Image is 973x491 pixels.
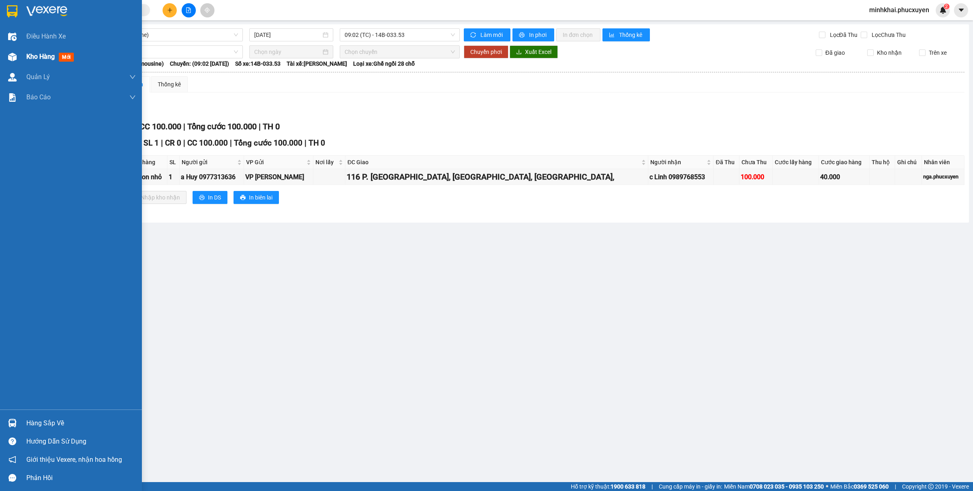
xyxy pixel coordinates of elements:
span: Lọc Chưa Thu [868,30,907,39]
span: Chuyến: (09:02 [DATE]) [170,59,229,68]
span: Người nhận [650,158,705,167]
span: minhkhai.phucxuyen [863,5,936,15]
span: Quản Lý [26,72,50,82]
div: Phản hồi [26,472,136,484]
span: Số xe: 14B-033.53 [235,59,281,68]
span: copyright [928,484,934,489]
span: Làm mới [480,30,504,39]
th: Tên hàng [129,156,167,169]
span: | [183,138,185,148]
span: | [259,122,261,131]
span: ⚪️ [826,485,828,488]
span: SL 1 [144,138,159,148]
span: file-add [186,7,191,13]
div: 116 P. [GEOGRAPHIC_DATA], [GEOGRAPHIC_DATA], [GEOGRAPHIC_DATA], [347,171,647,183]
img: warehouse-icon [8,73,17,81]
span: bar-chart [609,32,616,39]
span: | [895,482,896,491]
button: downloadNhập kho nhận [125,191,186,204]
span: Miền Nam [724,482,824,491]
img: logo-vxr [7,5,17,17]
span: Thống kê [619,30,643,39]
td: VP Hạ Long [244,169,313,185]
span: aim [204,7,210,13]
strong: 0888 827 827 - 0848 827 827 [19,38,83,52]
button: file-add [182,3,196,17]
div: c Linh 0989768553 [649,172,712,182]
span: Xuất Excel [525,47,551,56]
span: sync [470,32,477,39]
input: Chọn ngày [254,47,321,56]
span: Tài xế: [PERSON_NAME] [287,59,347,68]
div: 1 [169,172,178,182]
button: plus [163,3,177,17]
button: bar-chartThống kê [602,28,650,41]
input: 14/08/2025 [254,30,321,39]
div: 40.000 [820,172,868,182]
th: SL [167,156,180,169]
span: Loại xe: Ghế ngồi 28 chỗ [353,59,415,68]
span: plus [167,7,173,13]
span: Gửi hàng [GEOGRAPHIC_DATA]: Hotline: [6,24,84,52]
span: Giới thiệu Vexere, nhận hoa hồng [26,455,122,465]
span: In DS [208,193,221,202]
th: Ghi chú [895,156,922,169]
button: aim [200,3,214,17]
th: Nhân viên [922,156,964,169]
img: warehouse-icon [8,53,17,61]
span: Tổng cước 100.000 [234,138,302,148]
button: printerIn phơi [512,28,554,41]
span: mới [59,53,74,62]
span: | [230,138,232,148]
img: solution-icon [8,93,17,102]
strong: Công ty TNHH Phúc Xuyên [11,4,78,21]
span: 2 [945,4,948,9]
span: printer [519,32,526,39]
strong: 024 3236 3236 - [6,31,84,45]
th: Đã Thu [714,156,739,169]
span: notification [9,456,16,463]
button: syncLàm mới [464,28,510,41]
th: Chưa Thu [739,156,773,169]
span: Nơi lấy [315,158,337,167]
span: CR 0 [165,138,181,148]
button: printerIn biên lai [234,191,279,204]
strong: 1900 633 818 [611,483,645,490]
th: Thu hộ [870,156,895,169]
span: Kho nhận [874,48,905,57]
span: TH 0 [263,122,280,131]
span: 09:02 (TC) - 14B-033.53 [345,29,455,41]
span: ĐC Giao [347,158,640,167]
button: printerIn DS [193,191,227,204]
span: down [129,94,136,101]
span: Cung cấp máy in - giấy in: [659,482,722,491]
span: Miền Bắc [830,482,889,491]
button: downloadXuất Excel [510,45,558,58]
div: Thống kê [158,80,181,89]
th: Cước lấy hàng [773,156,819,169]
th: Cước giao hàng [819,156,869,169]
span: TH 0 [309,138,325,148]
span: printer [240,195,246,201]
div: carton nhỏ [131,172,166,182]
span: Lọc Đã Thu [827,30,859,39]
span: CC 100.000 [139,122,181,131]
span: Gửi hàng Hạ Long: Hotline: [9,54,80,76]
div: a Huy 0977313636 [181,172,242,182]
span: Hỗ trợ kỹ thuật: [571,482,645,491]
div: Hàng sắp về [26,417,136,429]
strong: 0369 525 060 [854,483,889,490]
span: down [129,74,136,80]
img: warehouse-icon [8,32,17,41]
span: Đã giao [822,48,848,57]
span: printer [199,195,205,201]
span: Người gửi [182,158,236,167]
span: In biên lai [249,193,272,202]
strong: 0708 023 035 - 0935 103 250 [750,483,824,490]
span: Điều hành xe [26,31,66,41]
span: | [183,122,185,131]
button: In đơn chọn [556,28,600,41]
div: VP [PERSON_NAME] [245,172,311,182]
span: VP Gửi [246,158,304,167]
span: Chọn chuyến [345,46,455,58]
